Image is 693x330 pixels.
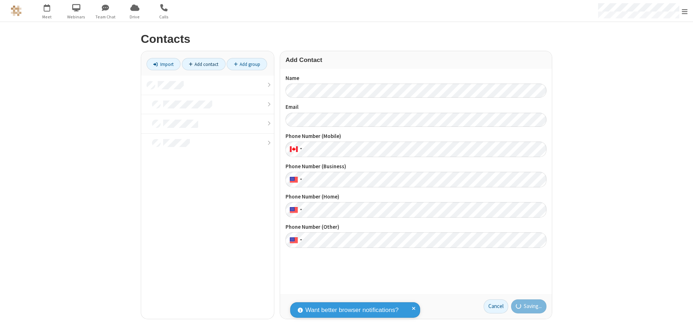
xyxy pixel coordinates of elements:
[141,33,552,45] h2: Contacts
[305,306,398,315] span: Want better browser notifications?
[524,302,542,311] span: Saving...
[151,14,178,20] span: Calls
[286,172,304,187] div: United States: + 1
[34,14,61,20] span: Meet
[286,57,546,63] h3: Add Contact
[147,58,180,70] a: Import
[227,58,267,70] a: Add group
[286,132,546,141] label: Phone Number (Mobile)
[286,223,546,231] label: Phone Number (Other)
[92,14,119,20] span: Team Chat
[121,14,148,20] span: Drive
[286,202,304,218] div: United States: + 1
[286,74,546,82] label: Name
[11,5,22,16] img: QA Selenium DO NOT DELETE OR CHANGE
[511,299,547,314] button: Saving...
[63,14,90,20] span: Webinars
[286,162,546,171] label: Phone Number (Business)
[675,311,688,325] iframe: Chat
[286,193,546,201] label: Phone Number (Home)
[286,232,304,248] div: United States: + 1
[286,142,304,157] div: Canada: + 1
[182,58,226,70] a: Add contact
[286,103,546,111] label: Email
[484,299,508,314] a: Cancel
